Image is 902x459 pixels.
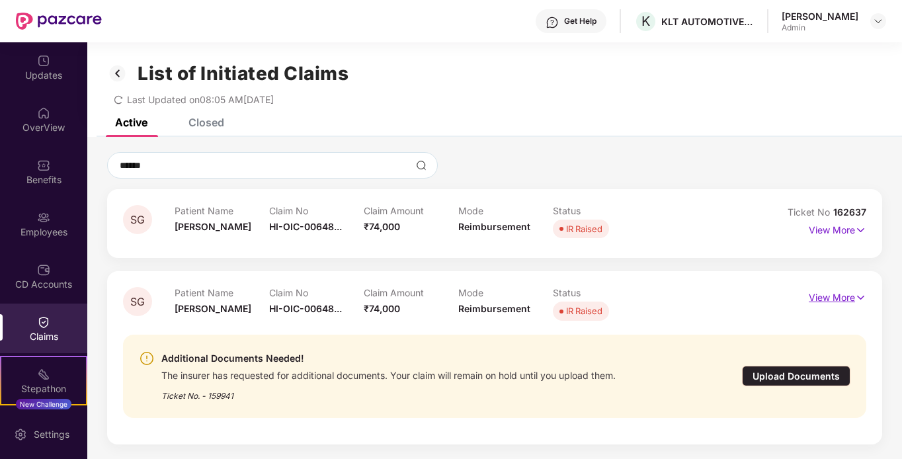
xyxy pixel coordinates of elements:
[37,106,50,120] img: svg+xml;base64,PHN2ZyBpZD0iSG9tZSIgeG1sbnM9Imh0dHA6Ly93d3cudzMub3JnLzIwMDAvc3ZnIiB3aWR0aD0iMjAiIG...
[364,221,400,232] span: ₹74,000
[161,366,616,382] div: The insurer has requested for additional documents. Your claim will remain on hold until you uplo...
[833,206,866,218] span: 162637
[809,220,866,237] p: View More
[188,116,224,129] div: Closed
[37,159,50,172] img: svg+xml;base64,PHN2ZyBpZD0iQmVuZWZpdHMiIHhtbG5zPSJodHRwOi8vd3d3LnczLm9yZy8yMDAwL3N2ZyIgd2lkdGg9Ij...
[566,304,602,317] div: IR Raised
[175,287,269,298] p: Patient Name
[364,303,400,314] span: ₹74,000
[788,206,833,218] span: Ticket No
[37,263,50,276] img: svg+xml;base64,PHN2ZyBpZD0iQ0RfQWNjb3VudHMiIGRhdGEtbmFtZT0iQ0QgQWNjb3VudHMiIHhtbG5zPSJodHRwOi8vd3...
[269,287,364,298] p: Claim No
[269,303,342,314] span: HI-OIC-00648...
[127,94,274,105] span: Last Updated on 08:05 AM[DATE]
[37,315,50,329] img: svg+xml;base64,PHN2ZyBpZD0iQ2xhaW0iIHhtbG5zPSJodHRwOi8vd3d3LnczLm9yZy8yMDAwL3N2ZyIgd2lkdGg9IjIwIi...
[458,287,553,298] p: Mode
[364,205,458,216] p: Claim Amount
[175,221,251,232] span: [PERSON_NAME]
[566,222,602,235] div: IR Raised
[175,205,269,216] p: Patient Name
[16,13,102,30] img: New Pazcare Logo
[458,303,530,314] span: Reimbursement
[37,368,50,381] img: svg+xml;base64,PHN2ZyB4bWxucz0iaHR0cDovL3d3dy53My5vcmcvMjAwMC9zdmciIHdpZHRoPSIyMSIgaGVpZ2h0PSIyMC...
[564,16,596,26] div: Get Help
[1,382,86,396] div: Stepathon
[661,15,754,28] div: KLT AUTOMOTIVE AND TUBULAR PRODUCTS LTD
[130,214,145,226] span: SG
[641,13,650,29] span: K
[161,382,616,402] div: Ticket No. - 159941
[873,16,883,26] img: svg+xml;base64,PHN2ZyBpZD0iRHJvcGRvd24tMzJ4MzIiIHhtbG5zPSJodHRwOi8vd3d3LnczLm9yZy8yMDAwL3N2ZyIgd2...
[115,116,147,129] div: Active
[458,205,553,216] p: Mode
[138,62,348,85] h1: List of Initiated Claims
[161,351,616,366] div: Additional Documents Needed!
[130,296,145,308] span: SG
[107,62,128,85] img: svg+xml;base64,PHN2ZyB3aWR0aD0iMzIiIGhlaWdodD0iMzIiIHZpZXdCb3g9IjAgMCAzMiAzMiIgZmlsbD0ibm9uZSIgeG...
[855,290,866,305] img: svg+xml;base64,PHN2ZyB4bWxucz0iaHR0cDovL3d3dy53My5vcmcvMjAwMC9zdmciIHdpZHRoPSIxNyIgaGVpZ2h0PSIxNy...
[553,205,647,216] p: Status
[37,54,50,67] img: svg+xml;base64,PHN2ZyBpZD0iVXBkYXRlZCIgeG1sbnM9Imh0dHA6Ly93d3cudzMub3JnLzIwMDAvc3ZnIiB3aWR0aD0iMj...
[269,221,342,232] span: HI-OIC-00648...
[30,428,73,441] div: Settings
[416,160,427,171] img: svg+xml;base64,PHN2ZyBpZD0iU2VhcmNoLTMyeDMyIiB4bWxucz0iaHR0cDovL3d3dy53My5vcmcvMjAwMC9zdmciIHdpZH...
[16,399,71,409] div: New Challenge
[855,223,866,237] img: svg+xml;base64,PHN2ZyB4bWxucz0iaHR0cDovL3d3dy53My5vcmcvMjAwMC9zdmciIHdpZHRoPSIxNyIgaGVpZ2h0PSIxNy...
[139,351,155,366] img: svg+xml;base64,PHN2ZyBpZD0iV2FybmluZ18tXzI0eDI0IiBkYXRhLW5hbWU9Ildhcm5pbmcgLSAyNHgyNCIgeG1sbnM9Im...
[14,428,27,441] img: svg+xml;base64,PHN2ZyBpZD0iU2V0dGluZy0yMHgyMCIgeG1sbnM9Imh0dHA6Ly93d3cudzMub3JnLzIwMDAvc3ZnIiB3aW...
[782,10,858,22] div: [PERSON_NAME]
[458,221,530,232] span: Reimbursement
[37,211,50,224] img: svg+xml;base64,PHN2ZyBpZD0iRW1wbG95ZWVzIiB4bWxucz0iaHR0cDovL3d3dy53My5vcmcvMjAwMC9zdmciIHdpZHRoPS...
[364,287,458,298] p: Claim Amount
[114,94,123,105] span: redo
[546,16,559,29] img: svg+xml;base64,PHN2ZyBpZD0iSGVscC0zMngzMiIgeG1sbnM9Imh0dHA6Ly93d3cudzMub3JnLzIwMDAvc3ZnIiB3aWR0aD...
[553,287,647,298] p: Status
[782,22,858,33] div: Admin
[175,303,251,314] span: [PERSON_NAME]
[269,205,364,216] p: Claim No
[742,366,850,386] div: Upload Documents
[809,287,866,305] p: View More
